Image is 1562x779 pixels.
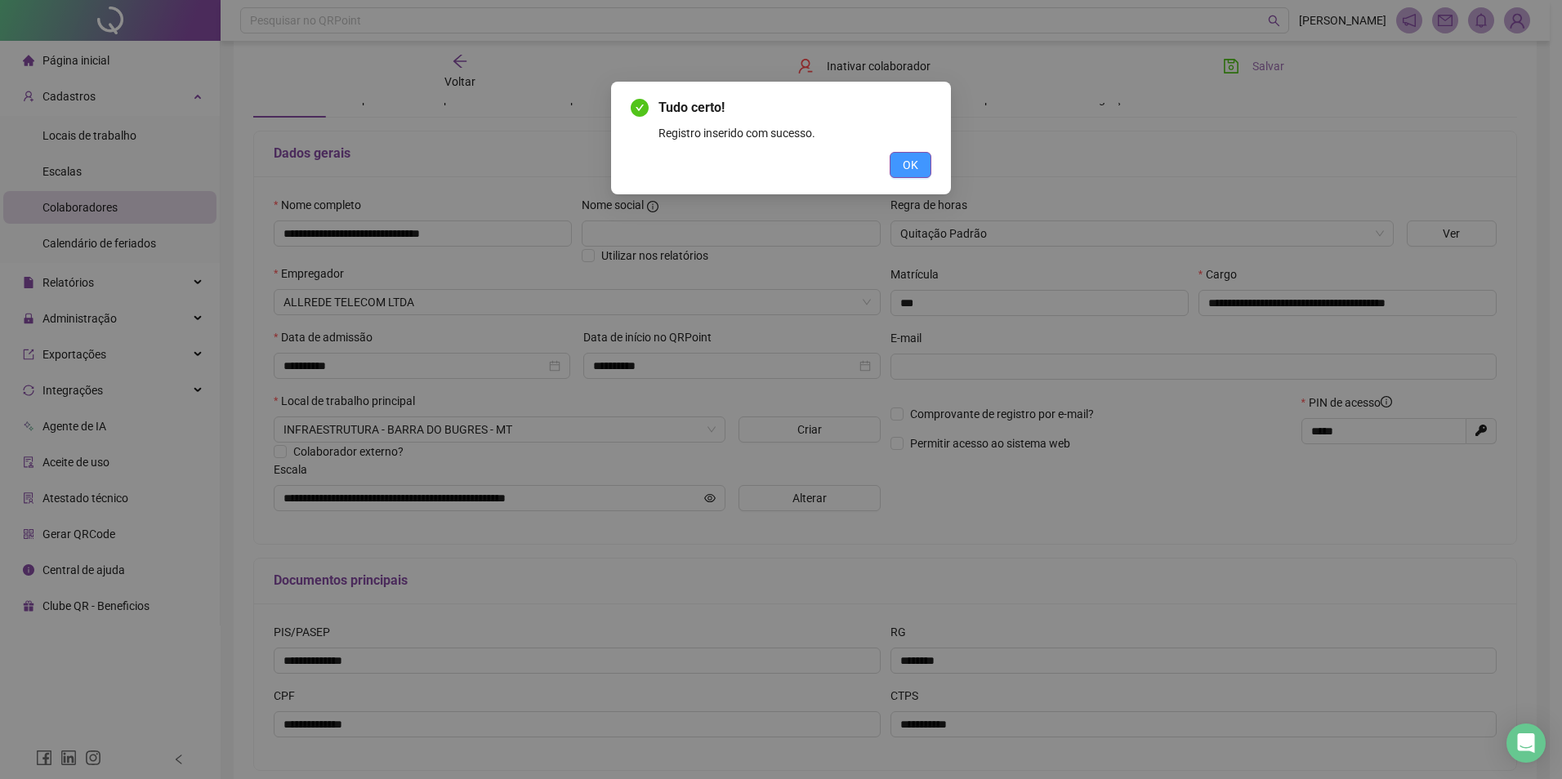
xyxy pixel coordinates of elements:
span: Tudo certo! [658,100,725,115]
div: Open Intercom Messenger [1506,723,1546,763]
button: OK [890,152,931,178]
span: Registro inserido com sucesso. [658,127,815,140]
span: check-circle [631,99,649,117]
span: OK [903,156,918,174]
